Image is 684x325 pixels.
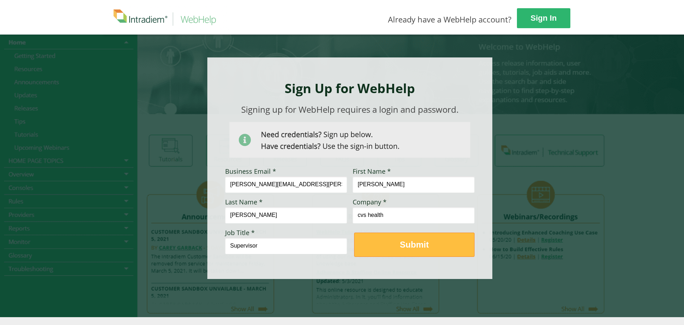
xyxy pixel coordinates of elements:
[353,198,387,206] span: Company *
[229,122,470,158] img: Need Credentials? Sign up below. Have Credentials? Use the sign-in button.
[388,14,512,25] span: Already have a WebHelp account?
[225,167,276,176] span: Business Email *
[400,240,429,249] strong: Submit
[353,167,391,176] span: First Name *
[517,8,570,28] a: Sign In
[354,233,475,257] button: Submit
[225,198,263,206] span: Last Name *
[225,228,255,237] span: Job Title *
[241,103,458,115] span: Signing up for WebHelp requires a login and password.
[530,14,556,22] strong: Sign In
[285,80,415,97] strong: Sign Up for WebHelp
